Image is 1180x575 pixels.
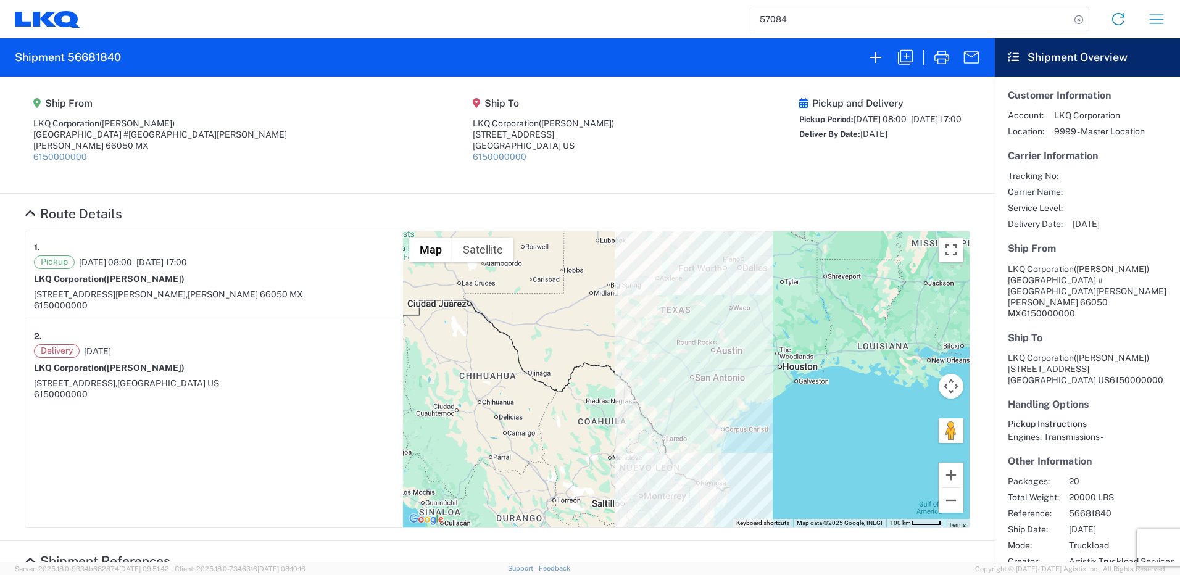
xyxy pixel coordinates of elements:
[949,521,966,528] a: Terms
[34,255,75,269] span: Pickup
[33,129,287,140] div: [GEOGRAPHIC_DATA] #[GEOGRAPHIC_DATA][PERSON_NAME]
[1069,476,1174,487] span: 20
[1074,353,1149,363] span: ([PERSON_NAME])
[1069,492,1174,503] span: 20000 LBS
[1069,524,1174,535] span: [DATE]
[1069,540,1174,551] span: Truckload
[1008,556,1059,567] span: Creator:
[25,553,170,569] a: Hide Details
[1008,431,1167,442] div: Engines, Transmissions -
[1110,375,1163,385] span: 6150000000
[886,519,945,527] button: Map Scale: 100 km per 45 pixels
[1008,508,1059,519] span: Reference:
[1008,89,1167,101] h5: Customer Information
[34,300,394,311] div: 6150000000
[33,152,87,162] a: 6150000000
[1008,352,1167,386] address: [GEOGRAPHIC_DATA] US
[539,118,614,128] span: ([PERSON_NAME])
[890,519,911,526] span: 100 km
[409,238,452,262] button: Show street map
[406,511,447,527] img: Google
[1008,353,1149,374] span: LKQ Corporation [STREET_ADDRESS]
[34,274,185,284] strong: LKQ Corporation
[939,463,963,487] button: Zoom in
[473,118,614,129] div: LKQ Corporation
[975,563,1165,574] span: Copyright © [DATE]-[DATE] Agistix Inc., All Rights Reserved
[1008,218,1063,230] span: Delivery Date:
[1008,476,1059,487] span: Packages:
[1021,308,1075,318] span: 6150000000
[860,129,887,139] span: [DATE]
[1008,524,1059,535] span: Ship Date:
[1069,556,1174,567] span: Agistix Truckload Services
[84,345,111,357] span: [DATE]
[939,418,963,443] button: Drag Pegman onto the map to open Street View
[799,115,854,124] span: Pickup Period:
[473,152,526,162] a: 6150000000
[799,130,860,139] span: Deliver By Date:
[257,565,305,573] span: [DATE] 08:10:16
[1008,110,1044,121] span: Account:
[119,565,169,573] span: [DATE] 09:51:42
[799,97,962,109] h5: Pickup and Delivery
[33,118,287,129] div: LKQ Corporation
[1008,492,1059,503] span: Total Weight:
[939,374,963,399] button: Map camera controls
[1069,508,1174,519] span: 56681840
[15,565,169,573] span: Server: 2025.18.0-9334b682874
[1008,186,1063,197] span: Carrier Name:
[1008,264,1074,274] span: LKQ Corporation
[797,519,883,526] span: Map data ©2025 Google, INEGI
[33,140,287,151] div: [PERSON_NAME] 66050 MX
[1074,264,1149,274] span: ([PERSON_NAME])
[175,565,305,573] span: Client: 2025.18.0-7346316
[1008,275,1166,296] span: [GEOGRAPHIC_DATA] #[GEOGRAPHIC_DATA][PERSON_NAME]
[34,363,185,373] strong: LKQ Corporation
[104,363,185,373] span: ([PERSON_NAME])
[473,97,614,109] h5: Ship To
[452,238,513,262] button: Show satellite imagery
[1008,455,1167,467] h5: Other Information
[1008,263,1167,319] address: [PERSON_NAME] 66050 MX
[1008,399,1167,410] h5: Handling Options
[34,289,188,299] span: [STREET_ADDRESS][PERSON_NAME],
[473,140,614,151] div: [GEOGRAPHIC_DATA] US
[939,238,963,262] button: Toggle fullscreen view
[1054,126,1145,137] span: 9999 - Master Location
[34,329,42,344] strong: 2.
[188,289,303,299] span: [PERSON_NAME] 66050 MX
[33,97,287,109] h5: Ship From
[508,565,539,572] a: Support
[79,257,187,268] span: [DATE] 08:00 - [DATE] 17:00
[34,240,40,255] strong: 1.
[1008,126,1044,137] span: Location:
[995,38,1180,77] header: Shipment Overview
[406,511,447,527] a: Open this area in Google Maps (opens a new window)
[99,118,175,128] span: ([PERSON_NAME])
[1008,419,1167,429] h6: Pickup Instructions
[117,378,219,388] span: [GEOGRAPHIC_DATA] US
[34,378,117,388] span: [STREET_ADDRESS],
[1008,150,1167,162] h5: Carrier Information
[939,488,963,513] button: Zoom out
[34,389,394,400] div: 6150000000
[854,114,962,124] span: [DATE] 08:00 - [DATE] 17:00
[750,7,1070,31] input: Shipment, tracking or reference number
[1008,170,1063,181] span: Tracking No:
[15,50,121,65] h2: Shipment 56681840
[25,206,122,221] a: Hide Details
[1008,202,1063,213] span: Service Level:
[473,129,614,140] div: [STREET_ADDRESS]
[1008,242,1167,254] h5: Ship From
[34,344,80,358] span: Delivery
[104,274,185,284] span: ([PERSON_NAME])
[736,519,789,527] button: Keyboard shortcuts
[1054,110,1145,121] span: LKQ Corporation
[1008,332,1167,344] h5: Ship To
[1073,218,1100,230] span: [DATE]
[539,565,570,572] a: Feedback
[1008,540,1059,551] span: Mode:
